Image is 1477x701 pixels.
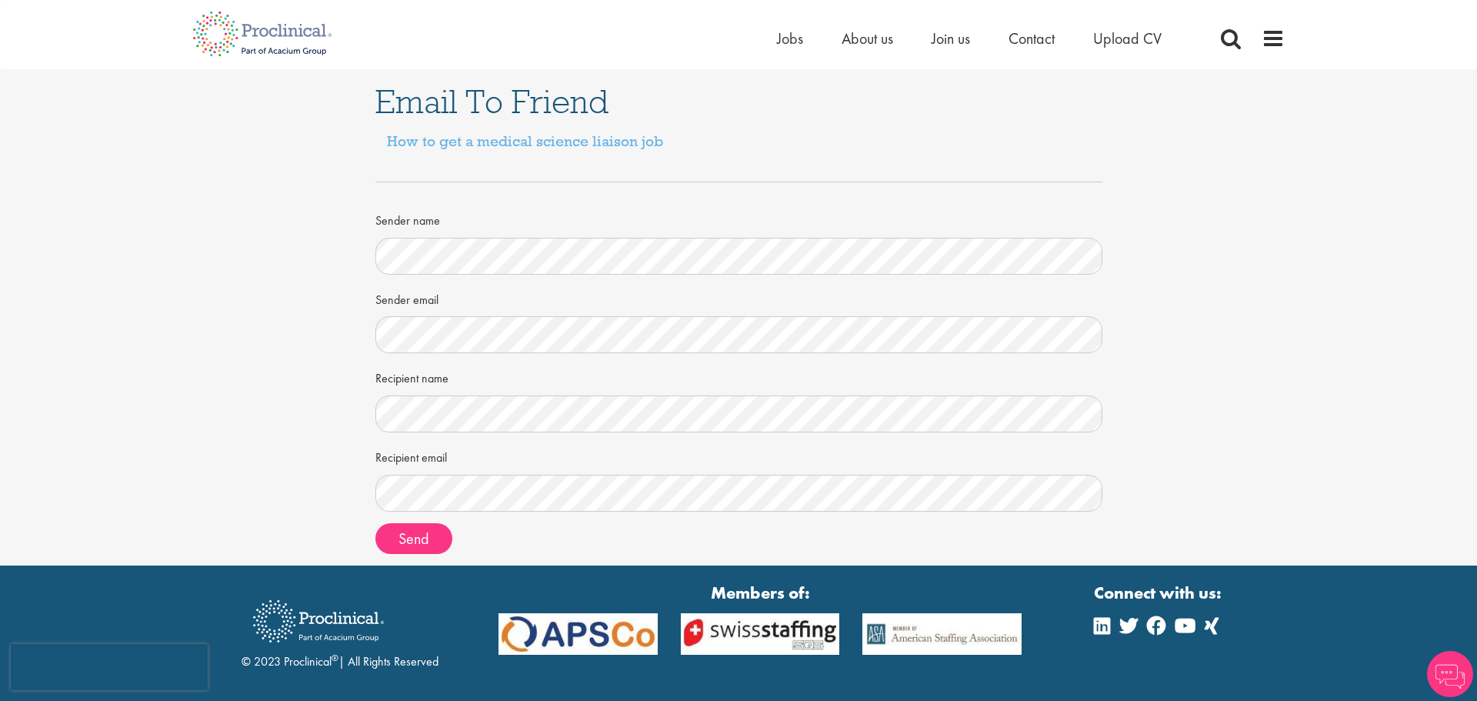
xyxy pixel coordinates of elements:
a: Contact [1009,28,1055,48]
label: Sender email [375,286,438,309]
label: Recipient email [375,444,447,467]
span: Email To Friend [375,81,608,122]
button: Send [375,523,452,554]
strong: Connect with us: [1094,581,1225,605]
a: Jobs [777,28,803,48]
div: © 2023 Proclinical | All Rights Reserved [242,589,438,671]
img: Proclinical Recruitment [242,589,395,653]
strong: Members of: [498,581,1022,605]
a: About us [842,28,893,48]
img: APSCo [851,613,1033,656]
iframe: reCAPTCHA [11,644,208,690]
sup: ® [332,652,338,664]
a: Upload CV [1093,28,1162,48]
a: How to get a medical science liaison job [387,132,663,150]
img: APSCo [669,613,852,656]
span: Send [398,529,429,549]
a: Join us [932,28,970,48]
label: Sender name [375,207,440,230]
img: Chatbot [1427,651,1473,697]
label: Recipient name [375,365,448,388]
img: APSCo [487,613,669,656]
